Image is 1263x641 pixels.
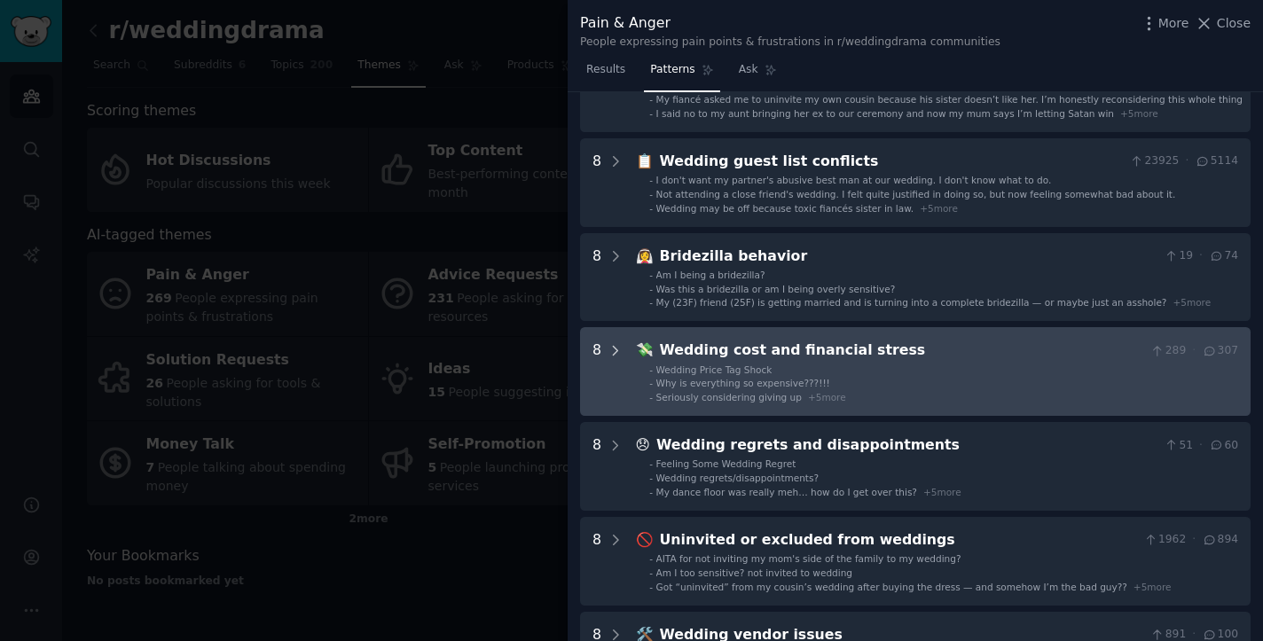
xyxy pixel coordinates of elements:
span: Not attending a close friend's wedding. I felt quite justified in doing so, but now feeling somew... [656,189,1176,199]
div: 8 [592,151,601,215]
span: My (23F) friend (25F) is getting married and is turning into a complete bridezilla — or maybe jus... [656,297,1167,308]
span: + 5 more [1134,582,1172,592]
div: Wedding regrets and disappointments [656,434,1157,457]
div: - [649,457,653,470]
span: 👰‍♀️ [636,247,654,264]
span: · [1192,532,1196,548]
span: 😞 [636,436,650,453]
span: More [1158,14,1189,33]
span: 1962 [1143,532,1187,548]
div: - [649,363,653,376]
span: Was this a bridezilla or am I being overly sensitive? [656,284,896,294]
span: I don't want my partner's abusive best man at our wedding. I don't know what to do. [656,175,1052,185]
span: Wedding regrets/disappointments? [656,473,819,483]
div: 8 [592,340,601,403]
div: - [649,93,653,106]
span: My dance floor was really meh… how do I get over this? [656,487,917,497]
span: Why is everything so expensive???!!! [656,378,830,388]
div: Wedding guest list conflicts [660,151,1123,173]
span: AITA for not inviting my mom's side of the family to my wedding? [656,553,961,564]
span: 🚫 [636,531,654,548]
div: - [649,552,653,565]
a: Patterns [644,56,719,92]
span: 💸 [636,341,654,358]
span: 19 [1164,248,1193,264]
div: - [649,486,653,498]
div: - [649,188,653,200]
div: - [649,296,653,309]
span: Wedding Price Tag Shock [656,364,773,375]
div: - [649,283,653,295]
span: · [1199,438,1203,454]
span: Am I too sensitive? not invited to wedding [656,567,852,578]
span: Got “uninvited” from my cousin’s wedding after buying the dress — and somehow I’m the bad guy?? [656,582,1127,592]
div: - [649,472,653,484]
div: - [649,202,653,215]
span: · [1199,248,1203,264]
div: 8 [592,529,601,593]
span: Close [1217,14,1251,33]
div: Uninvited or excluded from weddings [660,529,1137,551]
div: - [649,391,653,403]
span: Results [586,62,625,78]
span: 307 [1202,343,1238,359]
div: - [649,174,653,186]
span: · [1185,153,1188,169]
div: 8 [592,246,601,309]
span: I said no to my aunt bringing her ex to our ceremony and now my mum says I’m letting Satan win [656,108,1114,119]
span: My fiancé asked me to uninvite my own cousin because his sister doesn’t like her. I’m honestly re... [656,94,1243,105]
span: + 5 more [920,203,958,214]
button: Close [1195,14,1251,33]
a: Results [580,56,631,92]
div: - [649,581,653,593]
div: Bridezilla behavior [660,246,1157,268]
span: · [1192,343,1196,359]
button: More [1140,14,1189,33]
span: Am I being a bridezilla? [656,270,765,280]
span: 60 [1209,438,1238,454]
a: Ask [733,56,783,92]
span: + 5 more [808,392,846,403]
span: Feeling Some Wedding Regret [656,458,796,469]
span: 5114 [1195,153,1238,169]
span: 📋 [636,152,654,169]
span: + 5 more [1173,297,1211,308]
span: 74 [1209,248,1238,264]
div: - [649,567,653,579]
span: 289 [1149,343,1186,359]
span: + 5 more [923,487,961,497]
div: 8 [592,434,601,498]
span: + 5 more [1120,108,1158,119]
span: Wedding may be off because toxic fiancés sister in law. [656,203,914,214]
span: Ask [739,62,758,78]
span: 894 [1202,532,1238,548]
div: - [649,377,653,389]
div: Wedding cost and financial stress [660,340,1144,362]
div: Pain & Anger [580,12,1000,35]
div: - [649,107,653,120]
span: 51 [1164,438,1193,454]
span: Patterns [650,62,694,78]
span: 23925 [1129,153,1179,169]
div: People expressing pain points & frustrations in r/weddingdrama communities [580,35,1000,51]
div: - [649,269,653,281]
span: Seriously considering giving up [656,392,802,403]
